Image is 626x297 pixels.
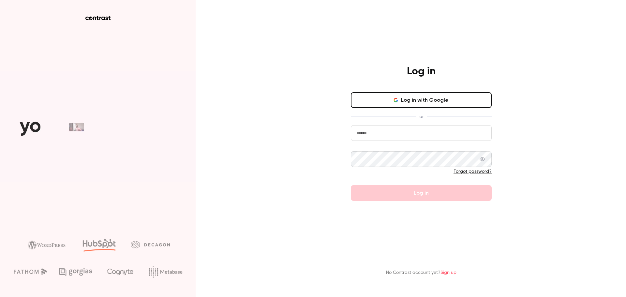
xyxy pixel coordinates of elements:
[386,269,456,276] p: No Contrast account yet?
[454,169,492,174] a: Forgot password?
[407,65,436,78] h4: Log in
[416,113,427,120] span: or
[440,270,456,275] a: Sign up
[131,241,170,248] img: decagon
[351,92,492,108] button: Log in with Google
